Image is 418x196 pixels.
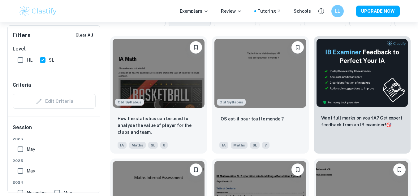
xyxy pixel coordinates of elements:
h6: Session [13,124,96,136]
span: IA [118,142,127,149]
button: Help and Feedback [316,6,326,16]
span: HL [27,57,32,63]
button: Bookmark [291,41,304,54]
p: How the statistics can be used to analyse the value of player for the clubs and team. [118,115,200,136]
span: 2025 [13,158,96,163]
img: Maths IA example thumbnail: How the statistics can be used to analys [113,39,205,108]
div: Although this IA is written for the old math syllabus (last exam in November 2020), the current I... [115,99,144,106]
span: 🎯 [386,122,391,127]
a: Tutoring [257,8,281,15]
img: Clastify logo [19,5,58,17]
p: Review [221,8,242,15]
span: 2024 [13,180,96,185]
span: Old Syllabus [115,99,144,106]
a: Although this IA is written for the old math syllabus (last exam in November 2020), the current I... [212,36,309,154]
h6: LL [334,8,341,15]
span: 6 [160,142,168,149]
h6: Filters [13,31,31,40]
button: UPGRADE NOW [356,6,400,17]
button: LL [331,5,344,17]
p: Exemplars [180,8,209,15]
span: Maths [129,142,146,149]
span: May [27,168,35,174]
span: SL [49,57,54,63]
a: ThumbnailWant full marks on yourIA? Get expert feedback from an IB examiner! [314,36,411,154]
span: IA [219,142,228,149]
span: May [27,146,35,153]
span: SL [148,142,158,149]
h6: Criteria [13,81,31,89]
h6: Level [13,45,96,53]
a: Schools [294,8,311,15]
span: November [27,189,47,196]
button: Bookmark [190,41,202,54]
a: Although this IA is written for the old math syllabus (last exam in November 2020), the current I... [110,36,207,154]
span: 2026 [13,136,96,142]
span: Old Syllabus [217,99,246,106]
span: May [63,189,72,196]
p: Want full marks on your IA ? Get expert feedback from an IB examiner! [321,115,403,128]
button: Bookmark [291,163,304,176]
p: IOS est-il pour tout le monde ? [219,115,284,122]
img: Maths IA example thumbnail: IOS est-il pour tout le monde ? [214,39,306,108]
span: 7 [262,142,269,149]
img: Thumbnail [316,39,408,107]
div: Although this IA is written for the old math syllabus (last exam in November 2020), the current I... [217,99,246,106]
button: Clear All [74,31,95,40]
button: Bookmark [393,163,406,176]
button: Bookmark [190,163,202,176]
span: SL [250,142,260,149]
span: Maths [231,142,248,149]
div: Criteria filters are unavailable when searching by topic [13,94,96,109]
